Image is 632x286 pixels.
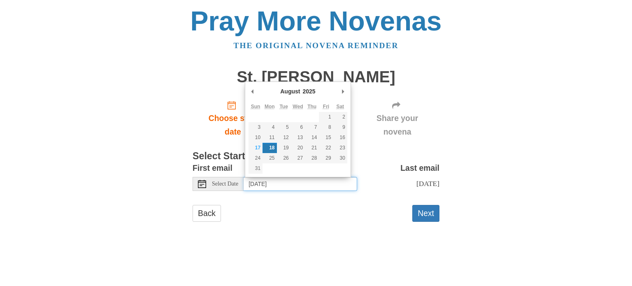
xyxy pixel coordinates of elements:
input: Use the arrow keys to pick a date [244,177,357,191]
button: 12 [277,133,291,143]
button: 3 [249,122,263,133]
button: 5 [277,122,291,133]
div: Click "Next" to confirm your start date first. [355,94,439,143]
button: 4 [263,122,276,133]
button: 30 [333,153,347,163]
a: Back [193,205,221,222]
a: Pray More Novenas [191,6,442,36]
label: First email [193,161,232,175]
button: 28 [305,153,319,163]
button: Next [412,205,439,222]
a: Choose start date [193,94,273,143]
button: Next Month [339,85,347,98]
button: 31 [249,163,263,174]
button: 1 [319,112,333,122]
div: August [279,85,301,98]
button: 24 [249,153,263,163]
button: Previous Month [249,85,257,98]
button: 25 [263,153,276,163]
button: 13 [291,133,305,143]
button: 9 [333,122,347,133]
button: 7 [305,122,319,133]
button: 8 [319,122,333,133]
button: 27 [291,153,305,163]
button: 19 [277,143,291,153]
a: The original novena reminder [234,41,399,50]
button: 6 [291,122,305,133]
span: Select Date [212,181,238,187]
button: 14 [305,133,319,143]
button: 15 [319,133,333,143]
button: 17 [249,143,263,153]
span: Share your novena [363,112,431,139]
abbr: Tuesday [279,104,288,109]
abbr: Sunday [251,104,260,109]
button: 26 [277,153,291,163]
abbr: Thursday [307,104,316,109]
button: 18 [263,143,276,153]
abbr: Friday [323,104,329,109]
span: [DATE] [416,179,439,188]
h1: St. [PERSON_NAME] [193,68,439,86]
label: Last email [400,161,439,175]
span: Choose start date [201,112,265,139]
abbr: Wednesday [293,104,303,109]
button: 22 [319,143,333,153]
abbr: Monday [265,104,275,109]
button: 23 [333,143,347,153]
button: 20 [291,143,305,153]
button: 16 [333,133,347,143]
button: 29 [319,153,333,163]
button: 11 [263,133,276,143]
button: 2 [333,112,347,122]
button: 10 [249,133,263,143]
abbr: Saturday [336,104,344,109]
button: 21 [305,143,319,153]
div: 2025 [301,85,316,98]
h3: Select Start Date [193,151,439,162]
